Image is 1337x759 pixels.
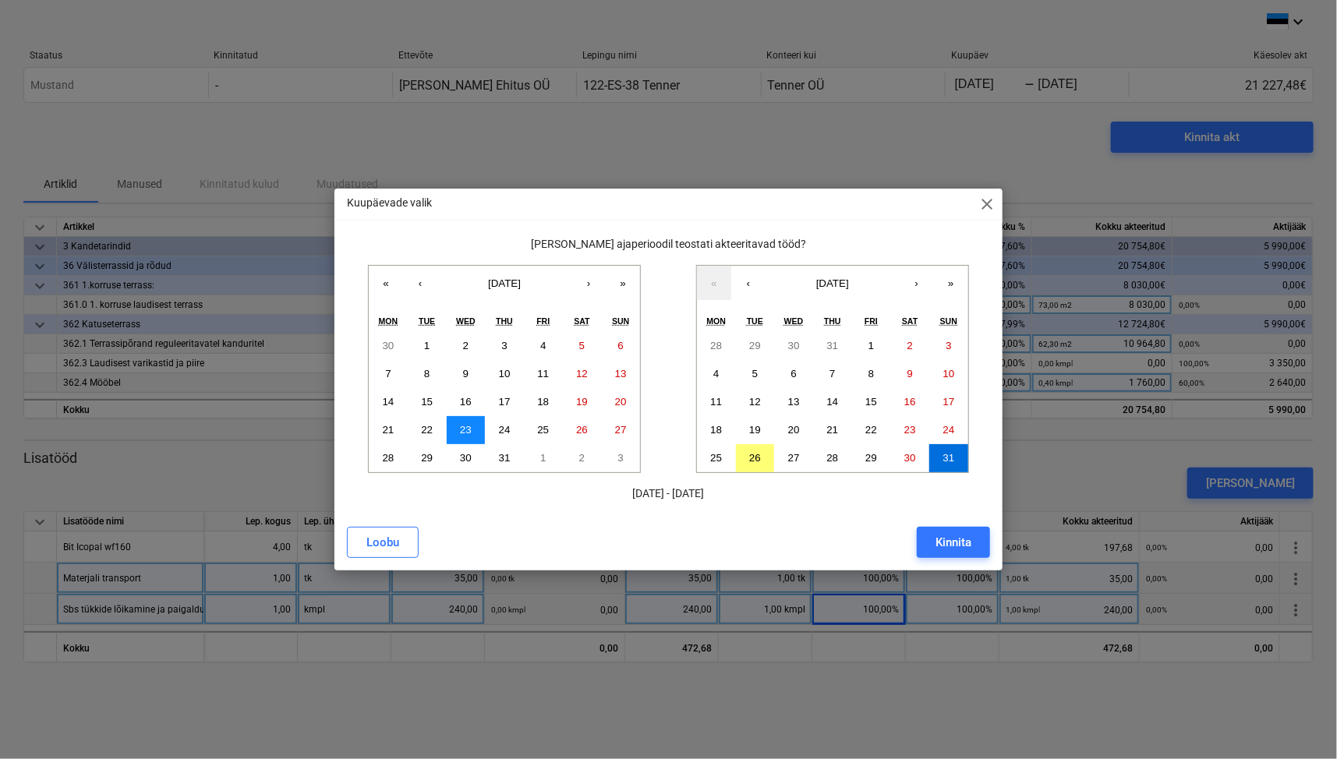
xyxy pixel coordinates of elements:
[697,444,736,472] button: August 25, 2025
[749,340,761,351] abbr: July 29, 2025
[749,452,761,464] abbr: August 26, 2025
[736,388,775,416] button: August 12, 2025
[788,396,800,408] abbr: August 13, 2025
[791,368,796,379] abbr: August 6, 2025
[784,316,804,326] abbr: Wednesday
[369,332,408,360] button: June 30, 2025
[788,340,800,351] abbr: July 30, 2025
[385,368,391,379] abbr: July 7, 2025
[501,340,507,351] abbr: July 3, 2025
[900,266,934,300] button: ›
[788,452,800,464] abbr: August 27, 2025
[383,396,394,408] abbr: July 14, 2025
[606,266,640,300] button: »
[865,316,878,326] abbr: Friday
[540,340,546,351] abbr: July 4, 2025
[697,416,736,444] button: August 18, 2025
[456,316,476,326] abbr: Wednesday
[934,266,968,300] button: »
[447,360,486,388] button: July 9, 2025
[460,424,472,436] abbr: July 23, 2025
[524,332,563,360] button: July 4, 2025
[601,388,640,416] button: July 20, 2025
[499,396,511,408] abbr: July 17, 2025
[419,316,435,326] abbr: Tuesday
[408,360,447,388] button: July 8, 2025
[749,424,761,436] abbr: August 19, 2025
[868,368,874,379] abbr: August 8, 2025
[697,360,736,388] button: August 4, 2025
[813,444,852,472] button: August 28, 2025
[537,424,549,436] abbr: July 25, 2025
[710,424,722,436] abbr: August 18, 2025
[816,277,849,289] span: [DATE]
[612,316,629,326] abbr: Sunday
[424,368,430,379] abbr: July 8, 2025
[774,332,813,360] button: July 30, 2025
[826,452,838,464] abbr: August 28, 2025
[369,444,408,472] button: July 28, 2025
[917,527,990,558] button: Kinnita
[813,332,852,360] button: July 31, 2025
[524,360,563,388] button: July 11, 2025
[929,444,968,472] button: August 31, 2025
[383,424,394,436] abbr: July 21, 2025
[736,332,775,360] button: July 29, 2025
[615,368,627,379] abbr: July 13, 2025
[697,388,736,416] button: August 11, 2025
[447,416,486,444] button: July 23, 2025
[890,416,929,444] button: August 23, 2025
[852,332,891,360] button: August 1, 2025
[826,396,838,408] abbr: August 14, 2025
[383,452,394,464] abbr: July 28, 2025
[697,266,731,300] button: «
[496,316,513,326] abbr: Thursday
[829,368,835,379] abbr: August 7, 2025
[697,332,736,360] button: July 28, 2025
[540,452,546,464] abbr: August 1, 2025
[813,360,852,388] button: August 7, 2025
[736,444,775,472] button: August 26, 2025
[890,444,929,472] button: August 30, 2025
[563,416,602,444] button: July 26, 2025
[868,340,874,351] abbr: August 1, 2025
[813,388,852,416] button: August 14, 2025
[536,316,550,326] abbr: Friday
[731,266,766,300] button: ‹
[485,416,524,444] button: July 24, 2025
[369,388,408,416] button: July 14, 2025
[537,396,549,408] abbr: July 18, 2025
[904,452,916,464] abbr: August 30, 2025
[485,360,524,388] button: July 10, 2025
[524,388,563,416] button: July 18, 2025
[710,396,722,408] abbr: August 11, 2025
[463,340,469,351] abbr: July 2, 2025
[824,316,841,326] abbr: Thursday
[601,416,640,444] button: July 27, 2025
[369,416,408,444] button: July 21, 2025
[447,332,486,360] button: July 2, 2025
[907,340,913,351] abbr: August 2, 2025
[574,316,589,326] abbr: Saturday
[813,416,852,444] button: August 21, 2025
[421,424,433,436] abbr: July 22, 2025
[403,266,437,300] button: ‹
[499,424,511,436] abbr: July 24, 2025
[752,368,758,379] abbr: August 5, 2025
[563,332,602,360] button: July 5, 2025
[890,360,929,388] button: August 9, 2025
[485,332,524,360] button: July 3, 2025
[615,424,627,436] abbr: July 27, 2025
[852,360,891,388] button: August 8, 2025
[447,444,486,472] button: July 30, 2025
[852,416,891,444] button: August 22, 2025
[904,424,916,436] abbr: August 23, 2025
[379,316,398,326] abbr: Monday
[601,360,640,388] button: July 13, 2025
[460,396,472,408] abbr: July 16, 2025
[710,340,722,351] abbr: July 28, 2025
[706,316,726,326] abbr: Monday
[369,360,408,388] button: July 7, 2025
[617,340,623,351] abbr: July 6, 2025
[421,452,433,464] abbr: July 29, 2025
